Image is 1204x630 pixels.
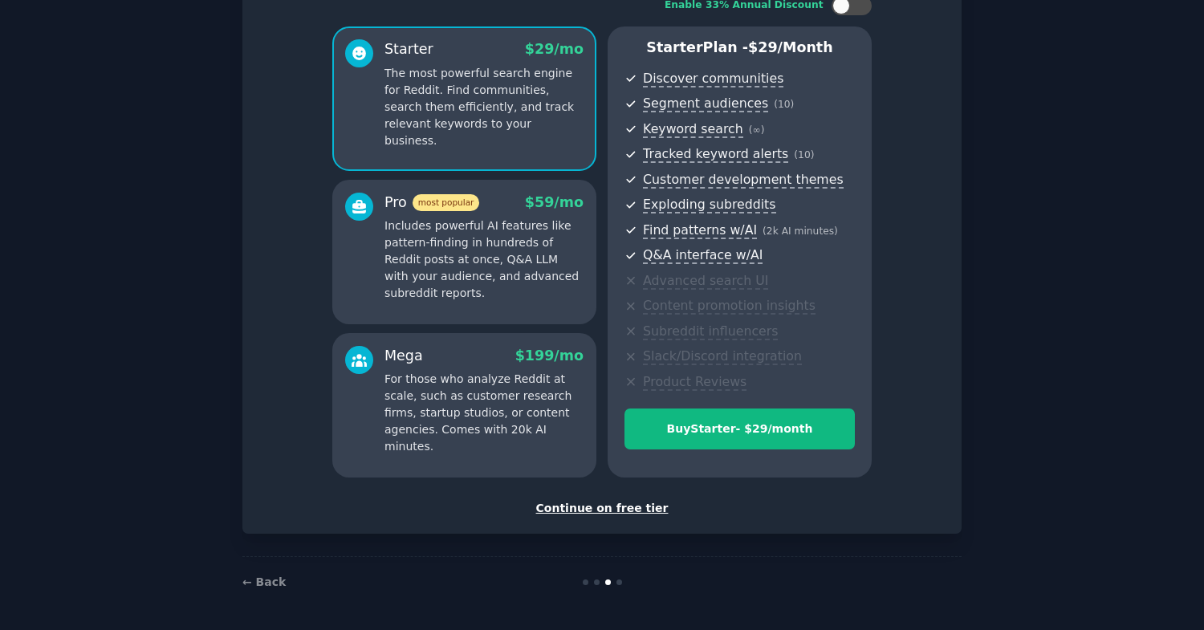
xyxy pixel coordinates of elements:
[384,39,433,59] div: Starter
[384,65,584,149] p: The most powerful search engine for Reddit. Find communities, search them efficiently, and track ...
[643,323,778,340] span: Subreddit influencers
[525,41,584,57] span: $ 29 /mo
[625,421,854,437] div: Buy Starter - $ 29 /month
[643,172,844,189] span: Customer development themes
[643,298,816,315] span: Content promotion insights
[643,146,788,163] span: Tracked keyword alerts
[624,38,855,58] p: Starter Plan -
[384,346,423,366] div: Mega
[748,39,833,55] span: $ 29 /month
[643,121,743,138] span: Keyword search
[749,124,765,136] span: ( ∞ )
[643,273,768,290] span: Advanced search UI
[794,149,814,161] span: ( 10 )
[624,408,855,449] button: BuyStarter- $29/month
[643,348,802,365] span: Slack/Discord integration
[384,371,584,455] p: For those who analyze Reddit at scale, such as customer research firms, startup studios, or conte...
[259,500,945,517] div: Continue on free tier
[643,96,768,112] span: Segment audiences
[384,193,479,213] div: Pro
[763,226,838,237] span: ( 2k AI minutes )
[525,194,584,210] span: $ 59 /mo
[643,247,763,264] span: Q&A interface w/AI
[515,348,584,364] span: $ 199 /mo
[242,575,286,588] a: ← Back
[413,194,480,211] span: most popular
[384,217,584,302] p: Includes powerful AI features like pattern-finding in hundreds of Reddit posts at once, Q&A LLM w...
[774,99,794,110] span: ( 10 )
[643,197,775,213] span: Exploding subreddits
[643,374,746,391] span: Product Reviews
[643,222,757,239] span: Find patterns w/AI
[643,71,783,87] span: Discover communities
